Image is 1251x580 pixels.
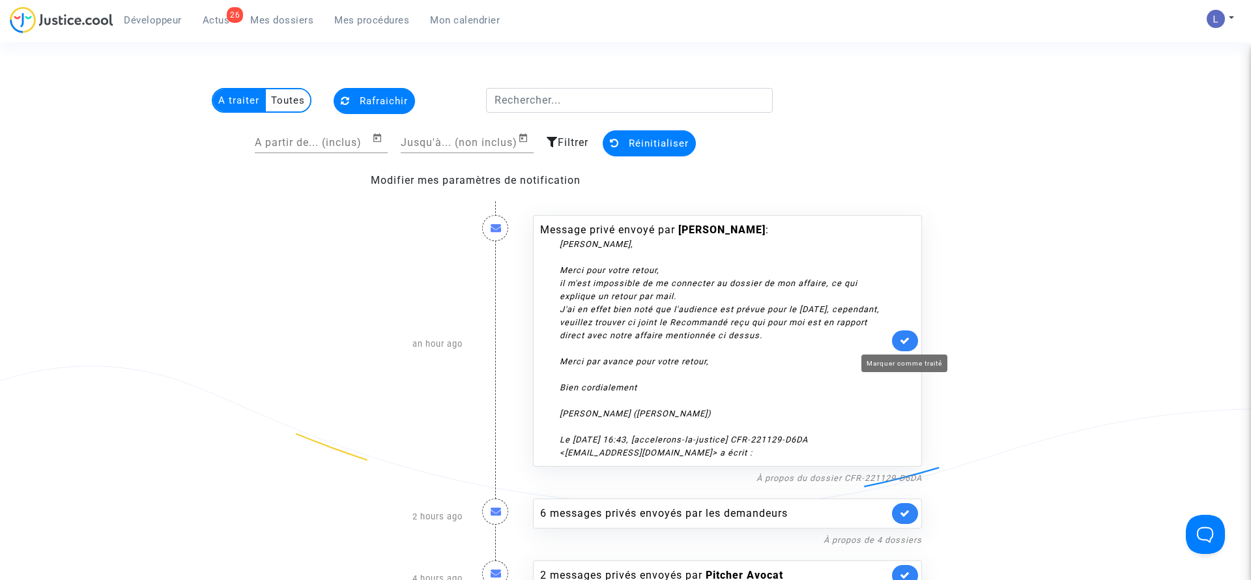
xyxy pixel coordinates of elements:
[192,10,240,30] a: 26Actus
[518,130,534,146] button: Open calendar
[560,303,889,342] div: J'ai en effet bien noté que l'audience est prévue pour le [DATE], cependant, veuillez trouver ci ...
[113,10,192,30] a: Développeur
[824,535,922,545] a: À propos de 4 dossiers
[603,130,696,156] button: Réinitialiser
[486,88,773,113] input: Rechercher...
[540,506,889,521] div: 6 messages privés envoyés par les demandeurs
[360,95,408,107] span: Rafraichir
[334,88,415,114] button: Rafraichir
[678,224,766,236] b: [PERSON_NAME]
[10,7,113,33] img: jc-logo.svg
[560,264,889,277] div: Merci pour votre retour,
[558,136,588,149] span: Filtrer
[540,222,889,459] div: Message privé envoyé par :
[1207,10,1225,28] img: AATXAJzI13CaqkJmx-MOQUbNyDE09GJ9dorwRvFSQZdH=s96-c
[250,14,313,26] span: Mes dossiers
[560,238,889,251] div: [PERSON_NAME],
[266,89,310,111] multi-toggle-item: Toutes
[560,277,889,303] div: il m'est impossible de me connecter au dossier de mon affaire, ce qui explique un retour par mail.
[372,130,388,146] button: Open calendar
[227,7,243,23] div: 26
[319,202,472,486] div: an hour ago
[124,14,182,26] span: Développeur
[560,407,889,420] div: [PERSON_NAME] ([PERSON_NAME])
[319,486,472,547] div: 2 hours ago
[560,355,889,368] div: Merci par avance pour votre retour,
[430,14,500,26] span: Mon calendrier
[240,10,324,30] a: Mes dossiers
[324,10,420,30] a: Mes procédures
[213,89,266,111] multi-toggle-item: A traiter
[420,10,510,30] a: Mon calendrier
[203,14,230,26] span: Actus
[756,473,922,483] a: À propos du dossier CFR-221129-D6DA
[334,14,409,26] span: Mes procédures
[1186,515,1225,554] iframe: Help Scout Beacon - Open
[629,138,689,149] span: Réinitialiser
[371,174,581,186] a: Modifier mes paramètres de notification
[560,433,889,459] div: Le [DATE] 16:43, [accelerons-la-justice] CFR-221129-D6DA <[EMAIL_ADDRESS][DOMAIN_NAME]> a écrit :
[560,381,889,394] div: Bien cordialement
